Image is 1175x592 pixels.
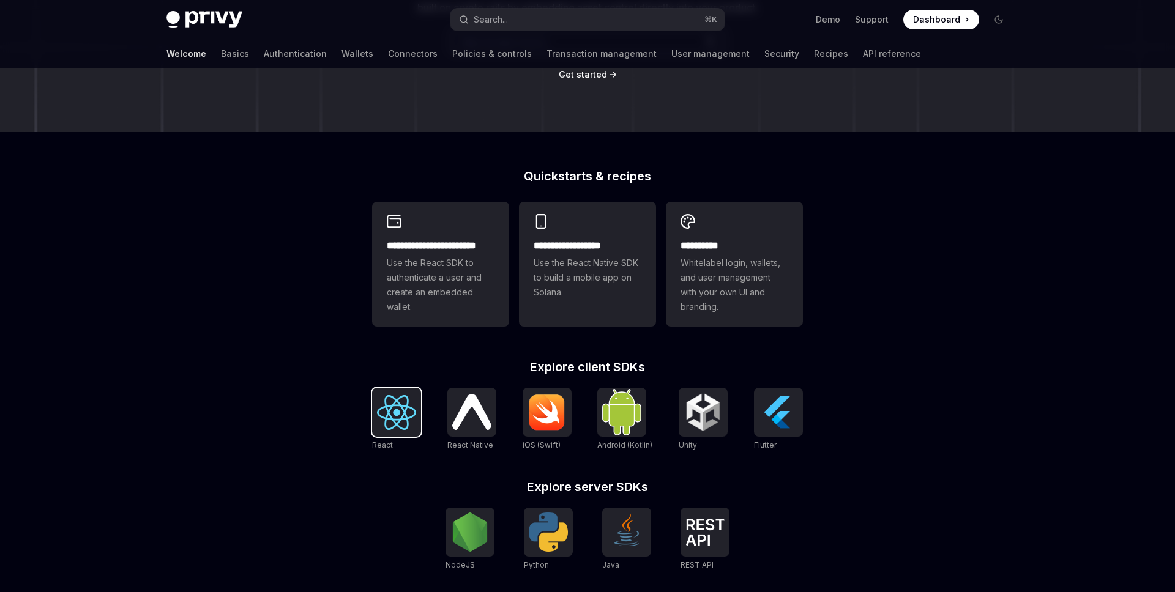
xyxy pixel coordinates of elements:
button: Open search [450,9,725,31]
a: **** *****Whitelabel login, wallets, and user management with your own UI and branding. [666,202,803,327]
span: React [372,440,393,450]
a: Android (Kotlin)Android (Kotlin) [597,388,652,451]
span: Unity [679,440,697,450]
a: Connectors [388,39,438,68]
img: Python [529,512,568,552]
img: React Native [452,394,491,429]
a: NodeJSNodeJS [446,508,494,571]
img: dark logo [166,11,242,28]
img: Java [607,512,646,552]
a: Dashboard [903,10,979,29]
img: React [377,395,416,430]
button: Toggle dark mode [989,10,1009,29]
span: Android (Kotlin) [597,440,652,450]
a: Policies & controls [452,39,532,68]
img: Flutter [759,393,798,432]
a: Recipes [814,39,848,68]
a: User management [671,39,750,68]
span: Dashboard [913,13,960,26]
a: Authentication [264,39,327,68]
h2: Explore server SDKs [372,481,803,493]
a: iOS (Swift)iOS (Swift) [523,388,572,451]
span: Python [524,560,549,569]
img: iOS (Swift) [528,394,567,431]
a: FlutterFlutter [754,388,803,451]
a: UnityUnity [679,388,728,451]
img: REST API [685,519,725,546]
img: NodeJS [450,512,490,552]
span: ⌘ K [704,15,717,24]
a: Demo [816,13,840,26]
span: Use the React SDK to authenticate a user and create an embedded wallet. [387,256,494,314]
a: Get started [559,68,607,81]
a: Security [764,39,799,68]
img: Android (Kotlin) [602,389,641,435]
a: API reference [863,39,921,68]
a: Basics [221,39,249,68]
a: REST APIREST API [681,508,729,571]
span: NodeJS [446,560,475,569]
a: **** **** **** ***Use the React Native SDK to build a mobile app on Solana. [519,202,656,327]
img: Unity [684,393,723,432]
a: Welcome [166,39,206,68]
span: REST API [681,560,714,569]
span: Flutter [754,440,777,450]
span: Whitelabel login, wallets, and user management with your own UI and branding. [681,256,788,314]
h2: Quickstarts & recipes [372,170,803,182]
span: Use the React Native SDK to build a mobile app on Solana. [534,256,641,300]
span: Get started [559,69,607,80]
div: Search... [474,12,508,27]
span: iOS (Swift) [523,440,561,450]
a: React NativeReact Native [447,388,496,451]
a: Transaction management [546,39,657,68]
a: Wallets [341,39,373,68]
a: PythonPython [524,508,573,571]
span: Java [602,560,619,569]
a: Support [855,13,889,26]
a: ReactReact [372,388,421,451]
span: React Native [447,440,493,450]
h2: Explore client SDKs [372,361,803,373]
a: JavaJava [602,508,651,571]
